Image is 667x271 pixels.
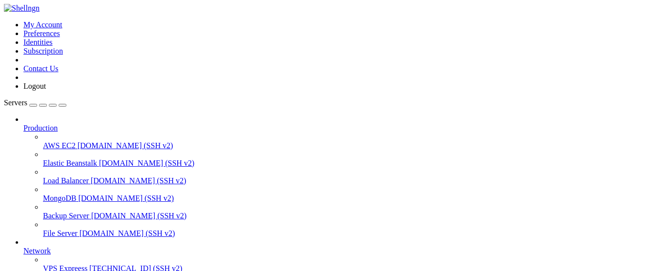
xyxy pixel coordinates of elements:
[23,247,51,255] span: Network
[43,159,663,168] a: Elastic Beanstalk [DOMAIN_NAME] (SSH v2)
[4,4,40,13] img: Shellngn
[23,124,58,132] span: Production
[23,82,46,90] a: Logout
[43,203,663,220] li: Backup Server [DOMAIN_NAME] (SSH v2)
[43,176,89,185] span: Load Balancer
[43,150,663,168] li: Elastic Beanstalk [DOMAIN_NAME] (SSH v2)
[23,115,663,238] li: Production
[23,29,60,38] a: Preferences
[91,212,187,220] span: [DOMAIN_NAME] (SSH v2)
[4,98,66,107] a: Servers
[43,133,663,150] li: AWS EC2 [DOMAIN_NAME] (SSH v2)
[4,98,27,107] span: Servers
[23,38,53,46] a: Identities
[23,64,59,73] a: Contact Us
[23,20,63,29] a: My Account
[43,229,663,238] a: File Server [DOMAIN_NAME] (SSH v2)
[78,194,174,202] span: [DOMAIN_NAME] (SSH v2)
[99,159,195,167] span: [DOMAIN_NAME] (SSH v2)
[78,141,173,150] span: [DOMAIN_NAME] (SSH v2)
[43,212,663,220] a: Backup Server [DOMAIN_NAME] (SSH v2)
[43,159,97,167] span: Elastic Beanstalk
[23,47,63,55] a: Subscription
[43,141,663,150] a: AWS EC2 [DOMAIN_NAME] (SSH v2)
[43,185,663,203] li: MongoDB [DOMAIN_NAME] (SSH v2)
[23,124,663,133] a: Production
[43,168,663,185] li: Load Balancer [DOMAIN_NAME] (SSH v2)
[43,229,78,237] span: File Server
[43,176,663,185] a: Load Balancer [DOMAIN_NAME] (SSH v2)
[91,176,187,185] span: [DOMAIN_NAME] (SSH v2)
[43,220,663,238] li: File Server [DOMAIN_NAME] (SSH v2)
[43,141,76,150] span: AWS EC2
[43,194,76,202] span: MongoDB
[43,212,89,220] span: Backup Server
[43,194,663,203] a: MongoDB [DOMAIN_NAME] (SSH v2)
[80,229,175,237] span: [DOMAIN_NAME] (SSH v2)
[23,247,663,255] a: Network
